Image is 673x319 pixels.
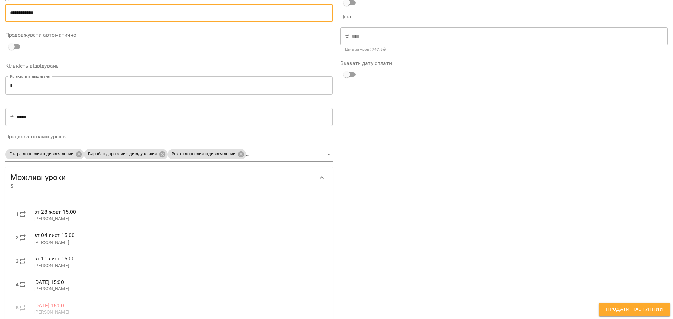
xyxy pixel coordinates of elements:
[5,63,333,69] label: Кількість відвідувань
[11,182,314,190] span: 5
[10,113,14,121] p: ₴
[34,239,322,246] p: [PERSON_NAME]
[340,61,668,66] label: Вказати дату сплати
[331,151,413,157] span: Фортепіано дорослий індивідуальний
[345,47,386,52] b: Ціна за урок : 747.5 ₴
[11,172,314,182] span: Можливі уроки
[246,151,324,157] span: Перкусія дорослий індивідуальний
[34,263,322,269] p: [PERSON_NAME]
[84,151,161,157] span: Барабан дорослий індивідуальний
[606,305,663,314] span: Продати наступний
[34,232,75,238] span: вт 04 лист 15:00
[5,149,84,159] div: Гітара дорослий індивідуальний
[34,309,322,316] p: [PERSON_NAME]
[5,32,333,38] label: Продовжувати автоматично
[34,216,322,222] p: [PERSON_NAME]
[5,147,333,162] div: Гітара дорослий індивідуальнийБарабан дорослий індивідуальнийВокал дорослий індивідуальнийПеркусі...
[34,209,76,215] span: вт 28 жовт 15:00
[16,281,19,288] label: 4
[34,302,64,308] span: [DATE] 15:00
[34,255,75,262] span: вт 11 лист 15:00
[5,151,77,157] span: Гітара дорослий індивідуальний
[345,32,349,40] p: ₴
[84,149,168,159] div: Барабан дорослий індивідуальний
[16,234,19,242] label: 2
[34,286,322,292] p: [PERSON_NAME]
[246,149,331,159] div: Перкусія дорослий індивідуальний
[168,149,246,159] div: Вокал дорослий індивідуальний
[331,149,420,159] div: Фортепіано дорослий індивідуальний
[314,170,330,185] button: Show more
[16,210,19,218] label: 1
[5,134,333,139] label: Працює з типами уроків
[340,14,668,19] label: Ціна
[168,151,239,157] span: Вокал дорослий індивідуальний
[599,303,670,316] button: Продати наступний
[16,304,19,312] label: 5
[16,257,19,265] label: 3
[34,279,64,285] span: [DATE] 15:00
